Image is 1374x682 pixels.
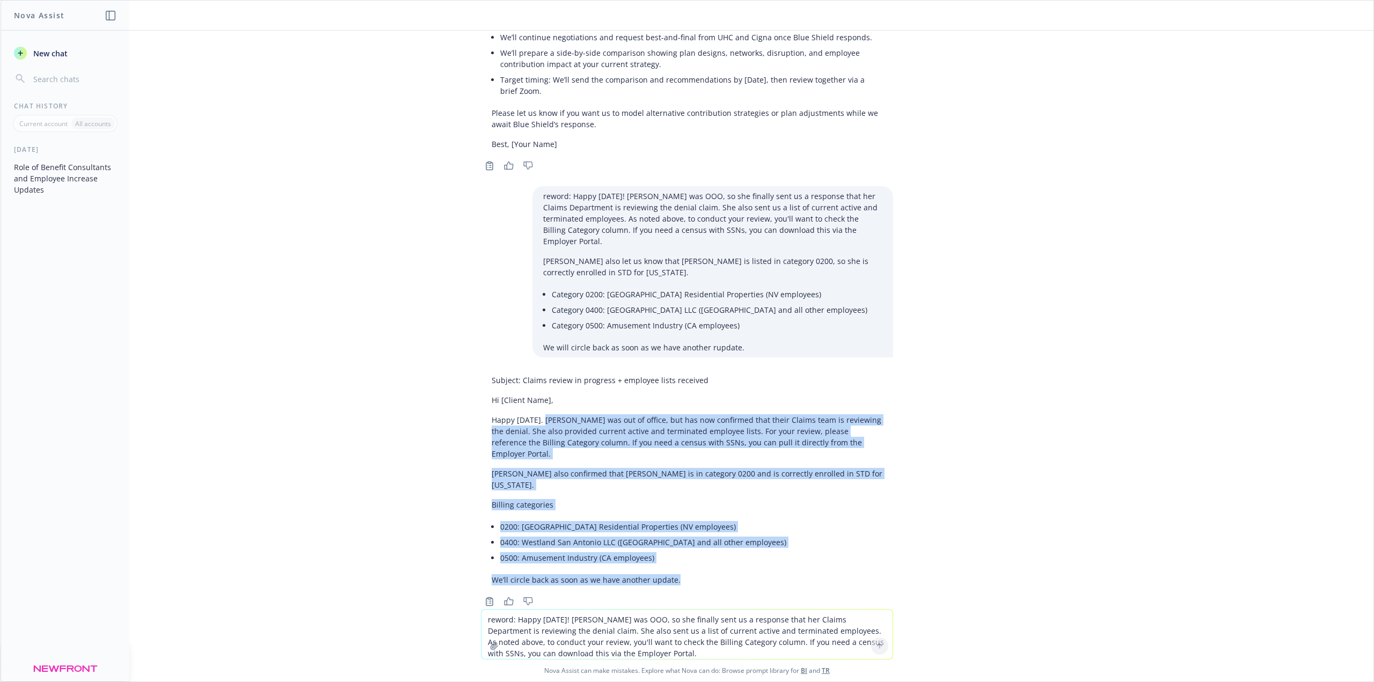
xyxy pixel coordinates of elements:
[492,138,882,150] p: Best, [Your Name]
[552,318,882,333] li: Category 0500: Amusement Industry (CA employees)
[500,45,882,72] li: We’ll prepare a side-by-side comparison showing plan designs, networks, disruption, and employee ...
[552,287,882,302] li: Category 0200: [GEOGRAPHIC_DATA] Residential Properties (NV employees)
[492,468,882,490] p: [PERSON_NAME] also confirmed that [PERSON_NAME] is in category 0200 and is correctly enrolled in ...
[10,43,121,63] button: New chat
[492,574,882,585] p: We’ll circle back as soon as we have another update.
[1,101,129,111] div: Chat History
[1,145,129,154] div: [DATE]
[500,30,882,45] li: We’ll continue negotiations and request best-and-final from UHC and Cigna once Blue Shield responds.
[492,375,882,386] p: Subject: Claims review in progress + employee lists received
[492,107,882,130] p: Please let us know if you want us to model alternative contribution strategies or plan adjustment...
[10,158,121,199] button: Role of Benefit Consultants and Employee Increase Updates
[485,597,494,606] svg: Copy to clipboard
[5,659,1369,681] span: Nova Assist can make mistakes. Explore what Nova can do: Browse prompt library for and
[492,394,882,406] p: Hi [Client Name],
[500,534,882,550] li: 0400: Westland San Antonio LLC ([GEOGRAPHIC_DATA] and all other employees)
[14,10,64,21] h1: Nova Assist
[543,342,882,353] p: We will circle back as soon as we have another rupdate.
[31,48,68,59] span: New chat
[822,666,830,675] a: TR
[500,550,882,566] li: 0500: Amusement Industry (CA employees)
[520,594,537,609] button: Thumbs down
[543,190,882,247] p: reword: Happy [DATE]! [PERSON_NAME] was OOO, so she finally sent us a response that her Claims De...
[500,519,882,534] li: 0200: [GEOGRAPHIC_DATA] Residential Properties (NV employees)
[31,71,116,86] input: Search chats
[75,119,111,128] p: All accounts
[19,119,68,128] p: Current account
[520,158,537,173] button: Thumbs down
[485,161,494,171] svg: Copy to clipboard
[801,666,807,675] a: BI
[500,72,882,99] li: Target timing: We’ll send the comparison and recommendations by [Date], then review together via ...
[552,302,882,318] li: Category 0400: [GEOGRAPHIC_DATA] LLC ([GEOGRAPHIC_DATA] and all other employees)
[543,255,882,278] p: [PERSON_NAME] also let us know that [PERSON_NAME] is listed in category 0200, so she is correctly...
[492,499,882,510] p: Billing categories
[492,414,882,459] p: Happy [DATE]. [PERSON_NAME] was out of office, but has now confirmed that their Claims team is re...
